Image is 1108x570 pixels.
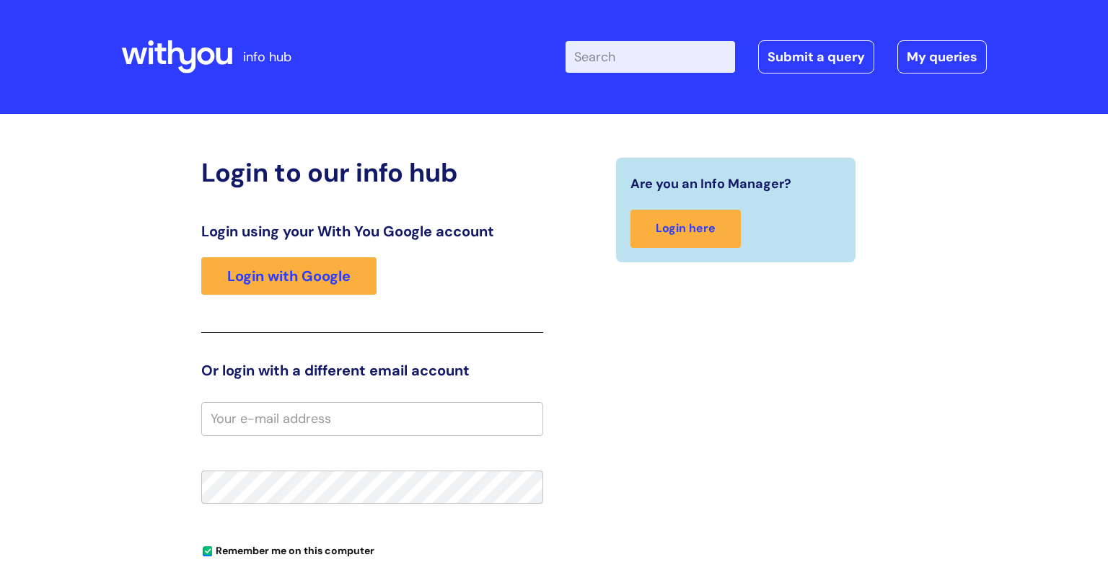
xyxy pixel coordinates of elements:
h3: Or login with a different email account [201,362,543,379]
a: My queries [897,40,987,74]
label: Remember me on this computer [201,541,374,557]
p: info hub [243,45,291,68]
a: Login with Google [201,257,377,295]
div: You can uncheck this option if you're logging in from a shared device [201,538,543,561]
a: Login here [630,210,741,248]
input: Search [566,41,735,73]
h3: Login using your With You Google account [201,223,543,240]
span: Are you an Info Manager? [630,172,791,195]
a: Submit a query [758,40,874,74]
h2: Login to our info hub [201,157,543,188]
input: Remember me on this computer [203,547,212,556]
input: Your e-mail address [201,402,543,435]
